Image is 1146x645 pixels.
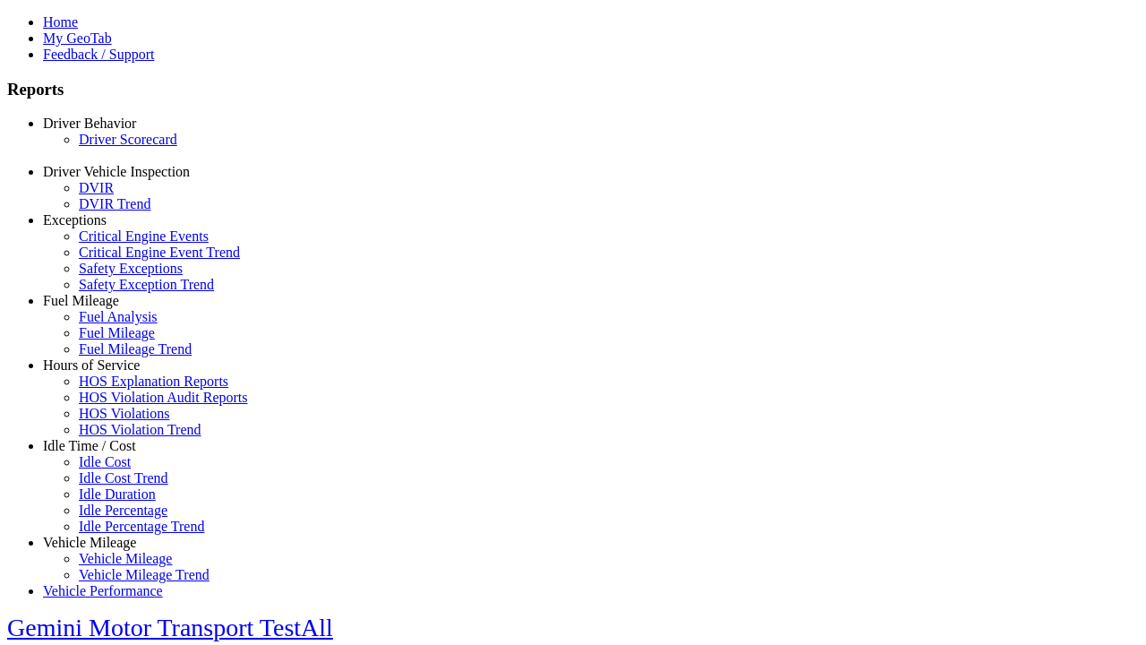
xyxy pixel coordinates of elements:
a: Safety Exception Trend [79,277,214,292]
a: Vehicle Mileage [79,551,172,566]
a: Fuel Analysis [79,309,158,324]
a: HOS Explanation Reports [79,374,228,389]
a: Idle Duration [79,486,156,502]
a: Driver Scorecard [79,132,177,147]
a: Fuel Mileage [79,325,155,340]
a: Fuel Mileage [43,293,119,308]
a: Safety Exceptions [79,261,183,276]
a: Idle Cost Trend [79,470,168,486]
a: HOS Violation Audit Reports [79,390,248,405]
a: Critical Engine Events [79,228,209,244]
a: DVIR Trend [79,196,150,211]
a: Idle Percentage Trend [79,519,204,534]
a: Fuel Mileage Trend [79,341,192,357]
a: Idle Cost [79,454,131,469]
a: Vehicle Mileage [43,535,136,550]
a: Exceptions [43,212,107,228]
a: Vehicle Performance [43,583,163,598]
a: Critical Engine Event Trend [79,245,240,260]
a: Home [43,14,78,30]
a: HOS Violation Trend [79,422,201,437]
h3: Reports [7,80,1139,99]
a: Driver Vehicle Inspection [43,164,190,179]
a: Driver Behavior [43,116,136,131]
a: Idle Time / Cost [43,438,136,453]
a: Vehicle Mileage Trend [79,567,210,582]
a: Idle Percentage [79,503,167,518]
a: My GeoTab [43,30,112,46]
a: DVIR [79,180,114,195]
a: Hours of Service [43,357,140,373]
a: Gemini Motor Transport TestAll [7,614,333,641]
a: Feedback / Support [43,47,154,62]
a: HOS Violations [79,406,169,421]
